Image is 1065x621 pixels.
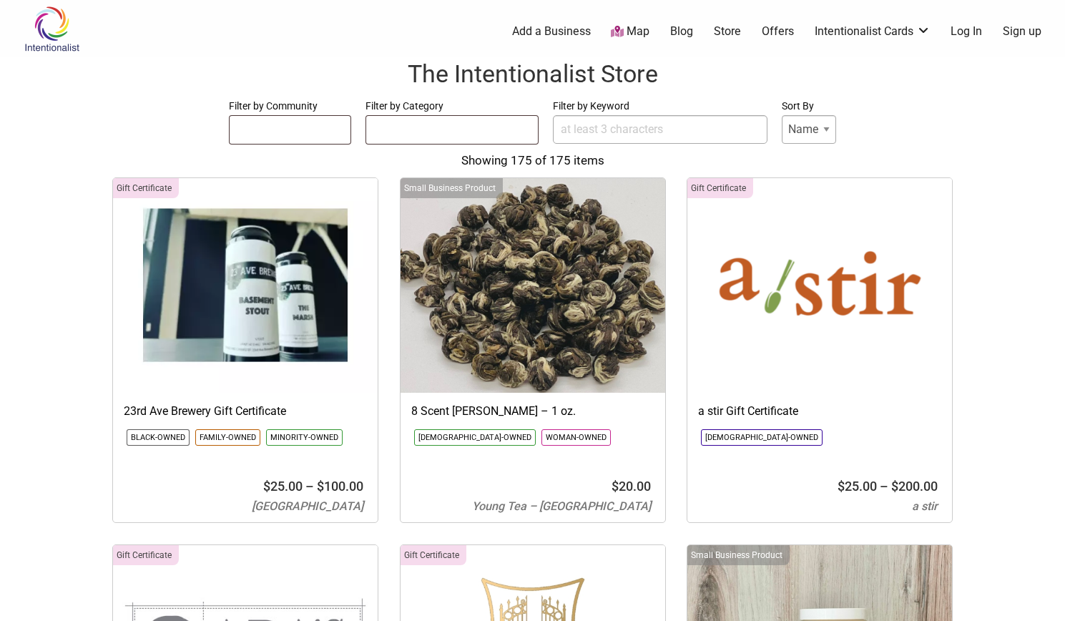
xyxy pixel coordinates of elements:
span: – [305,479,314,494]
a: Store [714,24,741,39]
bdi: 100.00 [317,479,363,494]
div: Click to show only this category [401,545,466,565]
li: Click to show only this community [541,429,611,446]
a: Intentionalist Cards [815,24,931,39]
label: Filter by Keyword [553,97,767,115]
h3: 8 Scent [PERSON_NAME] – 1 oz. [411,404,654,419]
span: $ [891,479,898,494]
bdi: 200.00 [891,479,938,494]
li: Click to show only this community [195,429,260,446]
span: $ [263,479,270,494]
img: Intentionalist [18,6,86,52]
span: [GEOGRAPHIC_DATA] [252,499,363,513]
a: Map [611,24,649,40]
div: Click to show only this category [113,178,179,198]
span: Young Tea – [GEOGRAPHIC_DATA] [472,499,651,513]
span: $ [838,479,845,494]
li: Click to show only this community [414,429,536,446]
label: Sort By [782,97,836,115]
h3: 23rd Ave Brewery Gift Certificate [124,404,367,419]
div: Click to show only this category [401,178,503,198]
a: Add a Business [512,24,591,39]
h1: The Intentionalist Store [14,57,1051,92]
h3: a stir Gift Certificate [698,404,941,419]
a: Sign up [1003,24,1041,39]
label: Filter by Category [365,97,539,115]
a: Offers [762,24,794,39]
div: Showing 175 of 175 items [14,152,1051,170]
label: Filter by Community [229,97,351,115]
input: at least 3 characters [553,115,767,144]
bdi: 25.00 [263,479,303,494]
li: Click to show only this community [266,429,343,446]
div: Click to show only this category [687,545,790,565]
span: $ [612,479,619,494]
div: Click to show only this category [113,545,179,565]
a: Log In [951,24,982,39]
span: $ [317,479,324,494]
bdi: 20.00 [612,479,651,494]
bdi: 25.00 [838,479,877,494]
a: Blog [670,24,693,39]
div: Click to show only this category [687,178,753,198]
img: Young Tea 8 Scent Jasmine Green Pearl [401,178,665,393]
span: – [880,479,888,494]
span: a stir [912,499,938,513]
li: Click to show only this community [127,429,190,446]
li: Click to show only this community [701,429,823,446]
